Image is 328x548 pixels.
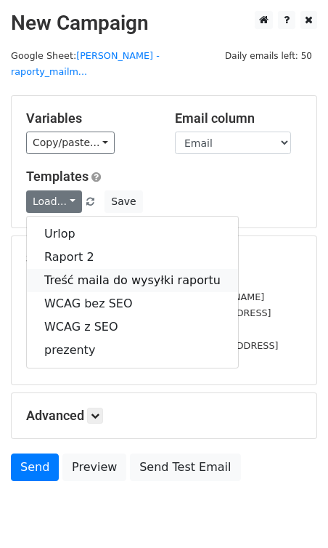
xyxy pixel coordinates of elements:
[11,50,160,78] a: [PERSON_NAME] - raporty_mailm...
[27,269,238,292] a: Treść maila do wysyłki raportu
[255,478,328,548] div: Widżet czatu
[27,222,238,246] a: Urlop
[27,292,238,315] a: WCAG bez SEO
[26,190,82,213] a: Load...
[255,478,328,548] iframe: Chat Widget
[26,340,278,368] small: [EMAIL_ADDRESS][DOMAIN_NAME], [EMAIL_ADDRESS][DOMAIN_NAME]
[220,48,317,64] span: Daily emails left: 50
[26,132,115,154] a: Copy/paste...
[11,454,59,481] a: Send
[130,454,240,481] a: Send Test Email
[26,408,302,424] h5: Advanced
[11,11,317,36] h2: New Campaign
[27,246,238,269] a: Raport 2
[27,339,238,362] a: prezenty
[220,50,317,61] a: Daily emails left: 50
[26,169,89,184] a: Templates
[175,110,302,126] h5: Email column
[26,110,153,126] h5: Variables
[62,454,126,481] a: Preview
[104,190,142,213] button: Save
[11,50,160,78] small: Google Sheet:
[26,291,271,335] small: [PERSON_NAME][EMAIL_ADDRESS][PERSON_NAME][DOMAIN_NAME], [DOMAIN_NAME][EMAIL_ADDRESS][DOMAIN_NAME]
[27,315,238,339] a: WCAG z SEO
